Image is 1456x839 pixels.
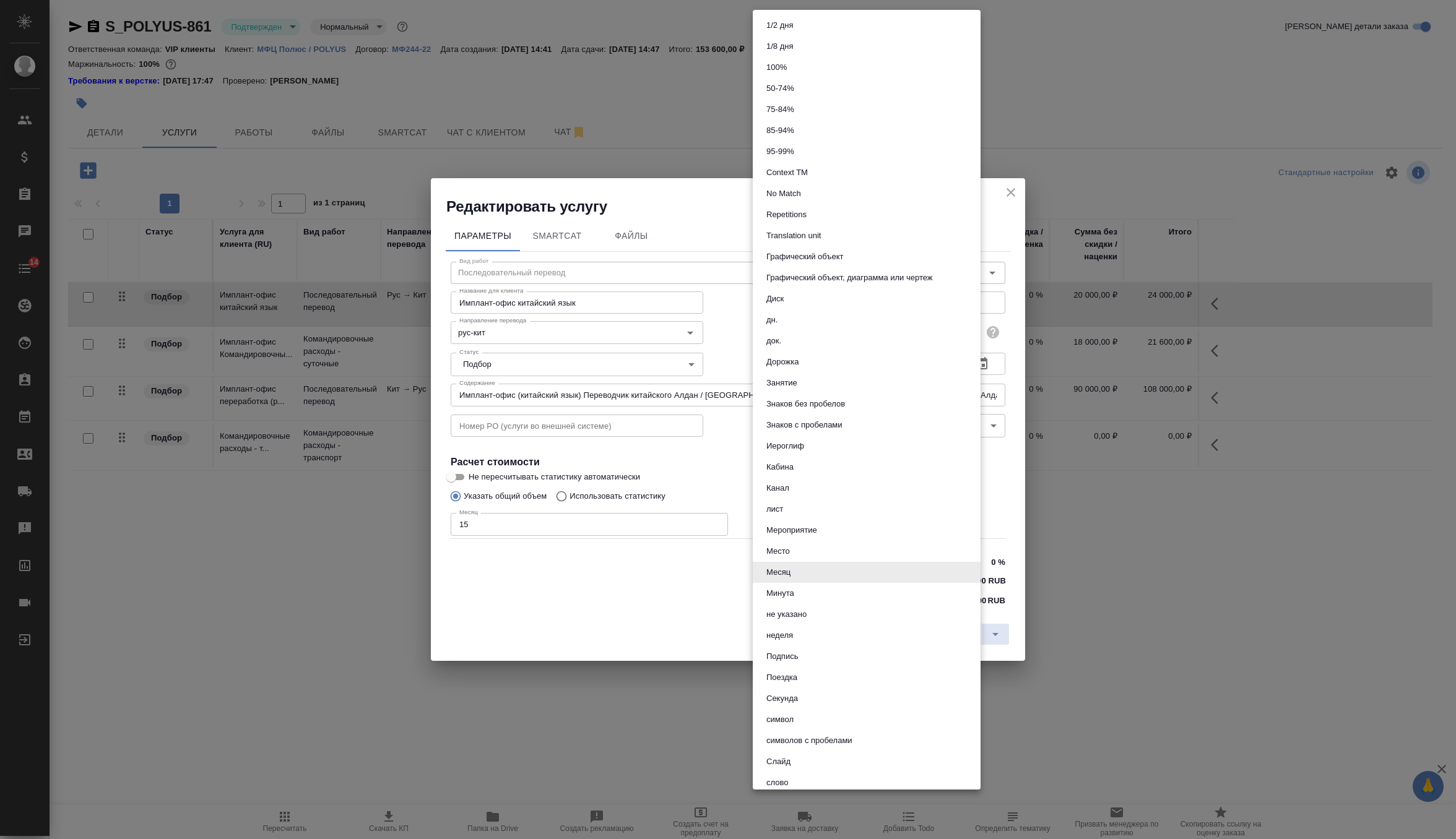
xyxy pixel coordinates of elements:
[763,671,801,684] button: Поездка
[763,587,798,600] button: Минута
[763,460,797,474] button: Кабина
[763,355,802,369] button: Дорожка
[763,145,798,158] button: 95-99%
[763,271,936,285] button: Графический объект, диаграмма или чертеж
[763,776,792,790] button: слово
[763,292,787,306] button: Диск
[763,523,821,537] button: Мероприятие
[763,334,785,348] button: док.
[763,61,791,74] button: 100%
[763,40,797,53] button: 1/8 дня
[763,692,802,705] button: Секунда
[763,19,797,32] button: 1/2 дня
[763,250,847,264] button: Графический объект
[763,82,798,95] button: 50-74%
[763,566,794,579] button: Месяц
[763,544,794,558] button: Место
[763,502,787,516] button: лист
[763,629,797,642] button: неделя
[763,608,810,621] button: не указано
[763,734,856,747] button: символов с пробелами
[763,481,793,495] button: Канал
[763,208,810,222] button: Repetitions
[763,713,797,726] button: символ
[763,650,802,663] button: Подпись
[763,166,812,179] button: Context TM
[763,439,808,453] button: Иероглиф
[763,124,798,137] button: 85-94%
[763,397,849,411] button: Знаков без пробелов
[763,229,825,243] button: Translation unit
[763,755,794,768] button: Слайд
[763,103,798,116] button: 75-84%
[763,313,781,327] button: дн.
[763,187,805,200] button: No Match
[763,418,846,432] button: Знаков с пробелами
[763,376,801,390] button: Занятие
